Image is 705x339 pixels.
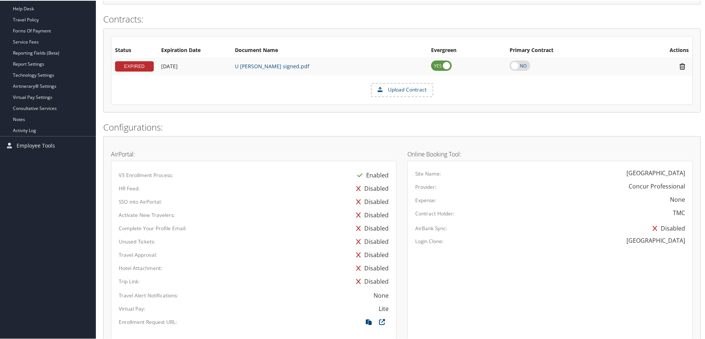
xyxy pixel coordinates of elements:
[415,224,447,231] label: AirBank Sync:
[427,43,506,56] th: Evergreen
[372,83,433,96] label: Upload Contract
[119,250,157,258] label: Travel Approval:
[352,234,389,248] div: Disabled
[415,169,441,177] label: Site Name:
[352,194,389,208] div: Disabled
[352,208,389,221] div: Disabled
[352,261,389,274] div: Disabled
[379,304,389,312] div: Lite
[374,290,389,299] div: None
[352,274,389,287] div: Disabled
[115,60,154,71] div: EXPIRED
[103,120,701,133] h2: Configurations:
[119,184,140,191] label: HR Feed:
[415,209,455,217] label: Contract Holder:
[626,235,685,244] div: [GEOGRAPHIC_DATA]
[676,62,689,70] i: Remove Contract
[415,183,437,190] label: Provider:
[161,62,178,69] span: [DATE]
[506,43,629,56] th: Primary Contract
[119,171,173,178] label: V3 Enrollment Process:
[119,211,175,218] label: Activate New Travelers:
[673,208,685,217] div: TMC
[407,151,693,156] h4: Online Booking Tool:
[352,181,389,194] div: Disabled
[354,168,389,181] div: Enabled
[626,168,685,177] div: [GEOGRAPHIC_DATA]
[629,181,685,190] div: Concur Professional
[119,197,162,205] label: SSO into AirPortal:
[352,221,389,234] div: Disabled
[352,248,389,261] div: Disabled
[119,291,178,298] label: Travel Alert Notifications:
[111,151,396,156] h4: AirPortal:
[119,237,155,245] label: Unused Tickets:
[649,221,685,234] div: Disabled
[119,304,145,312] label: Virtual Pay:
[119,224,187,231] label: Complete Your Profile Email:
[235,62,309,69] a: U [PERSON_NAME] signed.pdf
[119,277,140,284] label: Trip Link:
[629,43,692,56] th: Actions
[161,62,228,69] div: Add/Edit Date
[415,237,444,244] label: Login Clone:
[415,196,436,203] label: Expense:
[17,136,55,154] span: Employee Tools
[231,43,427,56] th: Document Name
[119,264,162,271] label: Hotel Attachment:
[103,12,701,25] h2: Contracts:
[111,43,157,56] th: Status
[670,194,685,203] div: None
[119,318,177,325] label: Enrollment Request URL:
[157,43,231,56] th: Expiration Date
